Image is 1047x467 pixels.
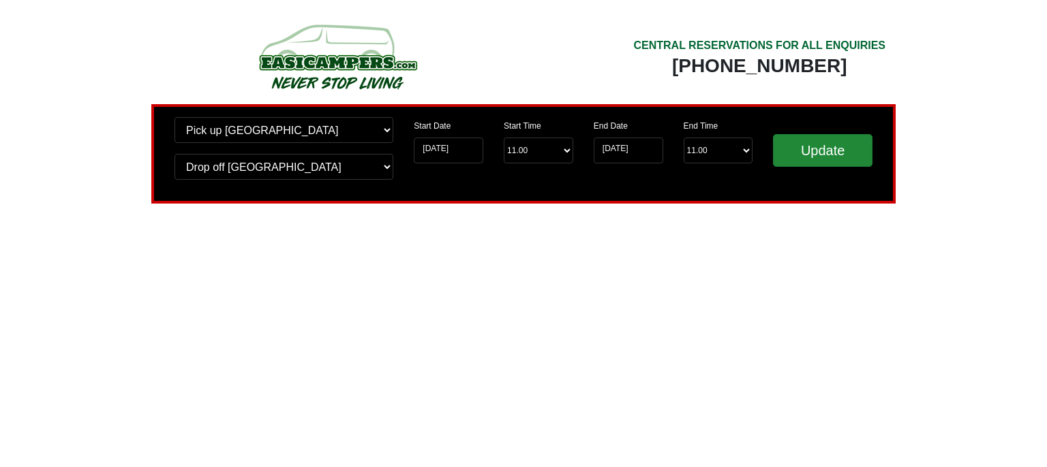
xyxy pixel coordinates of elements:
label: Start Date [414,120,451,132]
input: Start Date [414,138,483,163]
label: Start Time [504,120,541,132]
label: End Date [594,120,628,132]
input: Return Date [594,138,663,163]
img: campers-checkout-logo.png [208,19,467,94]
label: End Time [684,120,718,132]
div: CENTRAL RESERVATIONS FOR ALL ENQUIRIES [633,37,885,54]
input: Update [773,134,872,167]
div: [PHONE_NUMBER] [633,54,885,78]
